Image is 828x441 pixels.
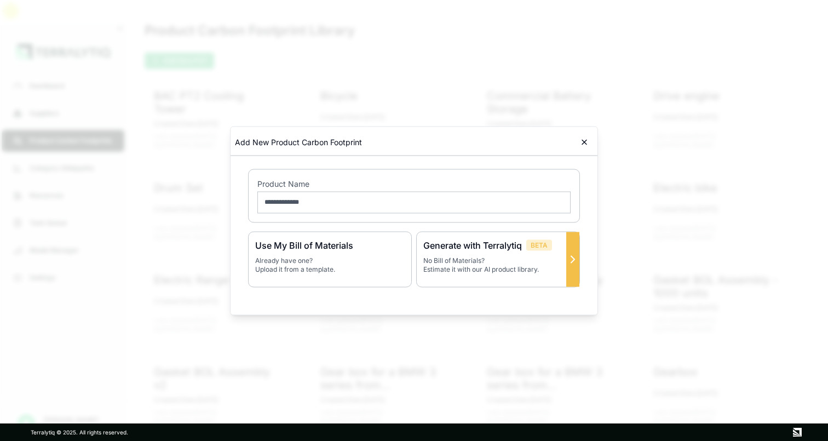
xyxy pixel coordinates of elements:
p: Already have one? Upload it from a template. [255,256,405,273]
h2: Add New Product Carbon Footprint [235,136,362,147]
span: BETA [526,239,552,250]
h3: Use My Bill of Materials [255,238,405,251]
h3: Generate with Terralytiq [423,238,522,251]
label: Product Name [257,178,571,189]
p: No Bill of Materials? Estimate it with our AI product library. [423,256,573,273]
